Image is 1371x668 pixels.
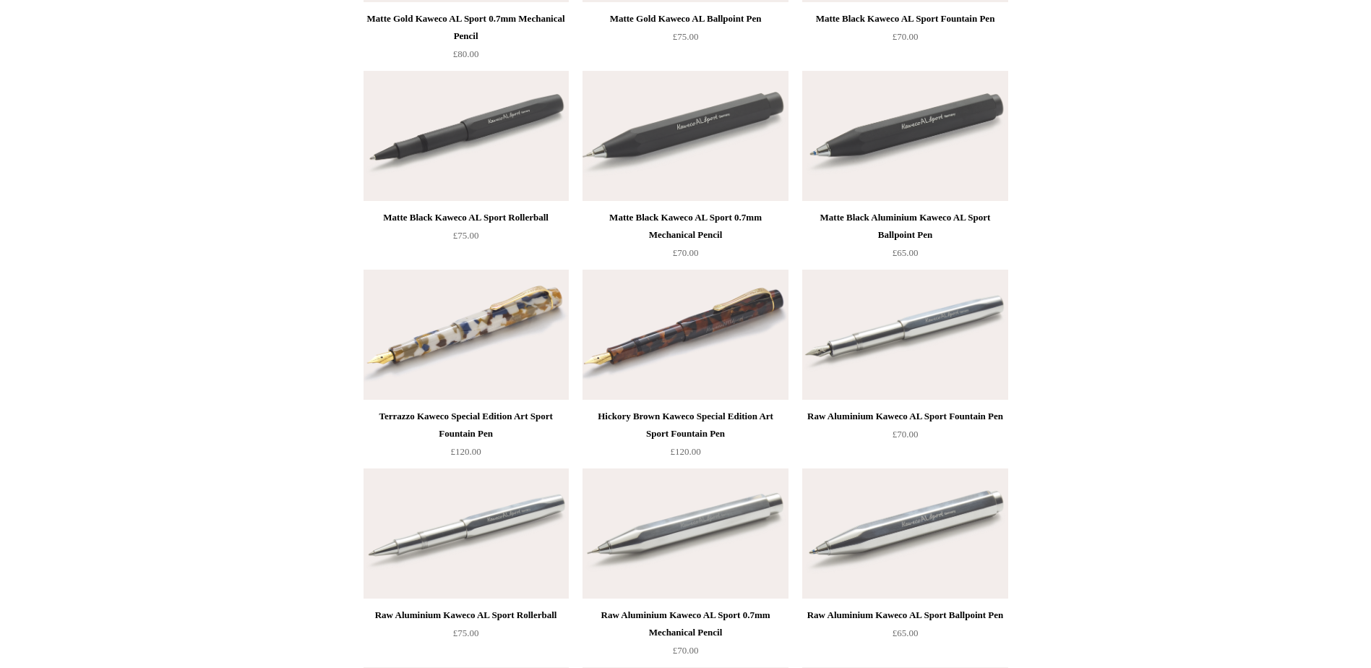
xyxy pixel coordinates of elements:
[367,408,565,442] div: Terrazzo Kaweco Special Edition Art Sport Fountain Pen
[802,408,1007,467] a: Raw Aluminium Kaweco AL Sport Fountain Pen £70.00
[586,209,784,244] div: Matte Black Kaweco AL Sport 0.7mm Mechanical Pencil
[673,31,699,42] span: £75.00
[586,607,784,641] div: Raw Aluminium Kaweco AL Sport 0.7mm Mechanical Pencil
[806,607,1004,624] div: Raw Aluminium Kaweco AL Sport Ballpoint Pen
[893,247,919,258] span: £65.00
[893,429,919,440] span: £70.00
[583,10,788,69] a: Matte Gold Kaweco AL Ballpoint Pen £75.00
[450,446,481,457] span: £120.00
[802,607,1007,666] a: Raw Aluminium Kaweco AL Sport Ballpoint Pen £65.00
[673,645,699,656] span: £70.00
[364,71,569,201] a: Matte Black Kaweco AL Sport Rollerball Matte Black Kaweco AL Sport Rollerball
[806,209,1004,244] div: Matte Black Aluminium Kaweco AL Sport Ballpoint Pen
[364,468,569,599] a: Raw Aluminium Kaweco AL Sport Rollerball Raw Aluminium Kaweco AL Sport Rollerball
[364,408,569,467] a: Terrazzo Kaweco Special Edition Art Sport Fountain Pen £120.00
[806,10,1004,27] div: Matte Black Kaweco AL Sport Fountain Pen
[802,270,1007,400] img: Raw Aluminium Kaweco AL Sport Fountain Pen
[670,446,700,457] span: £120.00
[583,71,788,201] img: Matte Black Kaweco AL Sport 0.7mm Mechanical Pencil
[802,270,1007,400] a: Raw Aluminium Kaweco AL Sport Fountain Pen Raw Aluminium Kaweco AL Sport Fountain Pen
[583,468,788,599] a: Raw Aluminium Kaweco AL Sport 0.7mm Mechanical Pencil Raw Aluminium Kaweco AL Sport 0.7mm Mechani...
[364,270,569,400] a: Terrazzo Kaweco Special Edition Art Sport Fountain Pen Terrazzo Kaweco Special Edition Art Sport ...
[364,209,569,268] a: Matte Black Kaweco AL Sport Rollerball £75.00
[367,10,565,45] div: Matte Gold Kaweco AL Sport 0.7mm Mechanical Pencil
[453,628,479,638] span: £75.00
[802,209,1007,268] a: Matte Black Aluminium Kaweco AL Sport Ballpoint Pen £65.00
[893,628,919,638] span: £65.00
[583,468,788,599] img: Raw Aluminium Kaweco AL Sport 0.7mm Mechanical Pencil
[364,468,569,599] img: Raw Aluminium Kaweco AL Sport Rollerball
[364,270,569,400] img: Terrazzo Kaweco Special Edition Art Sport Fountain Pen
[802,10,1007,69] a: Matte Black Kaweco AL Sport Fountain Pen £70.00
[806,408,1004,425] div: Raw Aluminium Kaweco AL Sport Fountain Pen
[367,209,565,226] div: Matte Black Kaweco AL Sport Rollerball
[583,607,788,666] a: Raw Aluminium Kaweco AL Sport 0.7mm Mechanical Pencil £70.00
[802,71,1007,201] a: Matte Black Aluminium Kaweco AL Sport Ballpoint Pen Matte Black Aluminium Kaweco AL Sport Ballpoi...
[802,71,1007,201] img: Matte Black Aluminium Kaweco AL Sport Ballpoint Pen
[893,31,919,42] span: £70.00
[583,209,788,268] a: Matte Black Kaweco AL Sport 0.7mm Mechanical Pencil £70.00
[453,230,479,241] span: £75.00
[673,247,699,258] span: £70.00
[583,270,788,400] img: Hickory Brown Kaweco Special Edition Art Sport Fountain Pen
[364,607,569,666] a: Raw Aluminium Kaweco AL Sport Rollerball £75.00
[802,468,1007,599] img: Raw Aluminium Kaweco AL Sport Ballpoint Pen
[586,408,784,442] div: Hickory Brown Kaweco Special Edition Art Sport Fountain Pen
[453,48,479,59] span: £80.00
[586,10,784,27] div: Matte Gold Kaweco AL Ballpoint Pen
[583,71,788,201] a: Matte Black Kaweco AL Sport 0.7mm Mechanical Pencil Matte Black Kaweco AL Sport 0.7mm Mechanical ...
[367,607,565,624] div: Raw Aluminium Kaweco AL Sport Rollerball
[364,71,569,201] img: Matte Black Kaweco AL Sport Rollerball
[583,408,788,467] a: Hickory Brown Kaweco Special Edition Art Sport Fountain Pen £120.00
[583,270,788,400] a: Hickory Brown Kaweco Special Edition Art Sport Fountain Pen Hickory Brown Kaweco Special Edition ...
[802,468,1007,599] a: Raw Aluminium Kaweco AL Sport Ballpoint Pen Raw Aluminium Kaweco AL Sport Ballpoint Pen
[364,10,569,69] a: Matte Gold Kaweco AL Sport 0.7mm Mechanical Pencil £80.00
